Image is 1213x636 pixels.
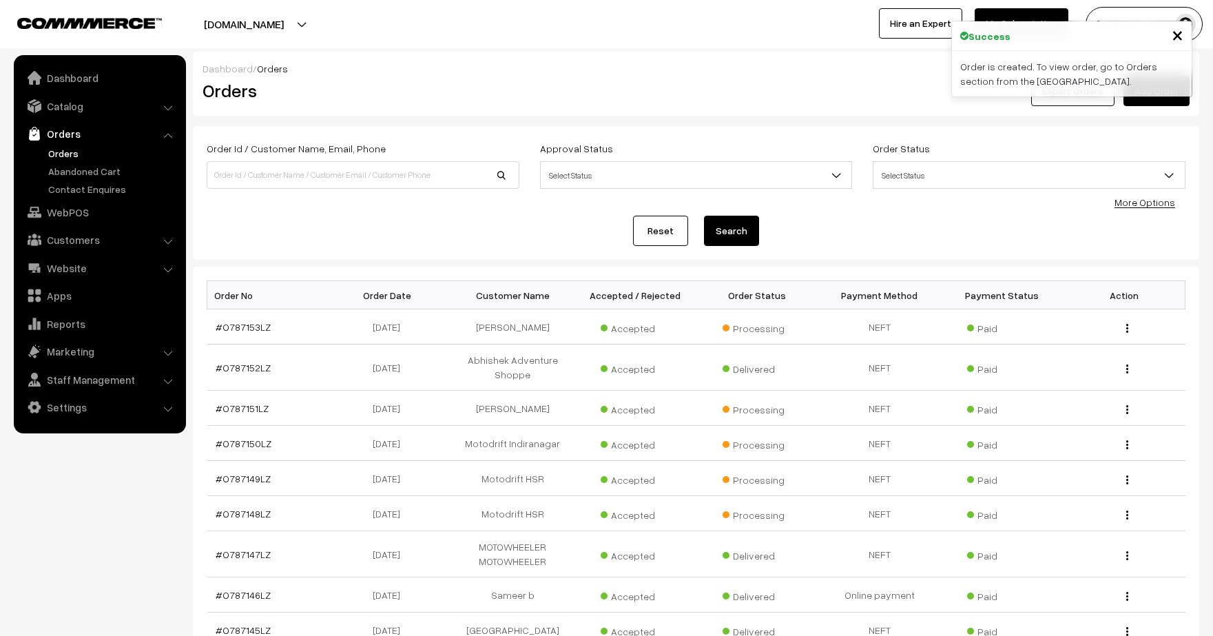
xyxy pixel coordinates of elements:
span: Delivered [723,586,791,604]
td: [DATE] [329,391,452,426]
a: #O787149LZ [216,473,271,484]
span: Select Status [540,161,853,189]
a: Dashboard [203,63,253,74]
span: Paid [967,545,1036,563]
span: Paid [967,318,1036,336]
span: Select Status [873,163,1185,187]
span: Processing [723,504,791,522]
a: More Options [1114,196,1175,208]
span: Orders [257,63,288,74]
a: Settings [17,395,181,420]
a: Abandoned Cart [45,164,181,178]
a: #O787153LZ [216,321,271,333]
td: Motodrift HSR [452,461,574,496]
input: Order Id / Customer Name / Customer Email / Customer Phone [207,161,519,189]
a: My Subscription [975,8,1068,39]
span: Accepted [601,434,670,452]
button: Search [704,216,759,246]
span: Select Status [541,163,852,187]
span: Paid [967,469,1036,487]
th: Action [1063,281,1185,309]
td: NEFT [818,426,941,461]
span: Accepted [601,358,670,376]
a: #O787152LZ [216,362,271,373]
span: Paid [967,504,1036,522]
h2: Orders [203,80,518,101]
div: / [203,61,1190,76]
span: Accepted [601,504,670,522]
span: Select Status [873,161,1185,189]
img: Menu [1126,405,1128,414]
img: Menu [1126,475,1128,484]
img: Menu [1126,627,1128,636]
td: Motodrift HSR [452,496,574,531]
label: Order Status [873,141,930,156]
td: [PERSON_NAME] [452,309,574,345]
th: Order Status [696,281,819,309]
span: Paid [967,586,1036,604]
td: NEFT [818,309,941,345]
td: NEFT [818,345,941,391]
td: Motodrift Indiranagar [452,426,574,461]
td: [DATE] [329,531,452,577]
a: Catalog [17,94,181,119]
th: Accepted / Rejected [574,281,696,309]
span: Paid [967,434,1036,452]
a: #O787145LZ [216,624,271,636]
td: Online payment [818,577,941,613]
td: [DATE] [329,496,452,531]
th: Customer Name [452,281,574,309]
span: Processing [723,318,791,336]
button: [PERSON_NAME] [1086,7,1203,41]
a: Reports [17,311,181,336]
td: NEFT [818,391,941,426]
a: #O787150LZ [216,438,271,449]
img: Menu [1126,365,1128,373]
span: Processing [723,399,791,417]
span: Delivered [723,358,791,376]
a: #O787147LZ [216,548,271,560]
span: Accepted [601,399,670,417]
th: Order No [207,281,330,309]
img: COMMMERCE [17,18,162,28]
a: #O787151LZ [216,402,269,414]
a: COMMMERCE [17,14,138,30]
img: Menu [1126,324,1128,333]
img: user [1175,14,1196,34]
td: NEFT [818,496,941,531]
img: Menu [1126,551,1128,560]
div: Order is created. To view order, go to Orders section from the [GEOGRAPHIC_DATA]. [952,51,1192,96]
button: [DOMAIN_NAME] [156,7,332,41]
td: [DATE] [329,345,452,391]
img: Menu [1126,440,1128,449]
strong: Success [968,29,1010,43]
img: Menu [1126,511,1128,520]
td: Sameer b [452,577,574,613]
td: [PERSON_NAME] [452,391,574,426]
img: Menu [1126,592,1128,601]
a: Marketing [17,339,181,364]
span: × [1172,21,1183,47]
a: Website [17,256,181,280]
span: Delivered [723,545,791,563]
a: Apps [17,283,181,308]
span: Accepted [601,545,670,563]
button: Close [1172,24,1183,45]
span: Processing [723,469,791,487]
td: [DATE] [329,461,452,496]
a: #O787146LZ [216,589,271,601]
th: Order Date [329,281,452,309]
td: Abhishek Adventure Shoppe [452,345,574,391]
a: Dashboard [17,65,181,90]
a: Customers [17,227,181,252]
a: Orders [17,121,181,146]
label: Approval Status [540,141,613,156]
td: [DATE] [329,426,452,461]
td: [DATE] [329,577,452,613]
label: Order Id / Customer Name, Email, Phone [207,141,386,156]
span: Accepted [601,586,670,604]
th: Payment Method [818,281,941,309]
span: Paid [967,399,1036,417]
th: Payment Status [941,281,1064,309]
a: Orders [45,146,181,161]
